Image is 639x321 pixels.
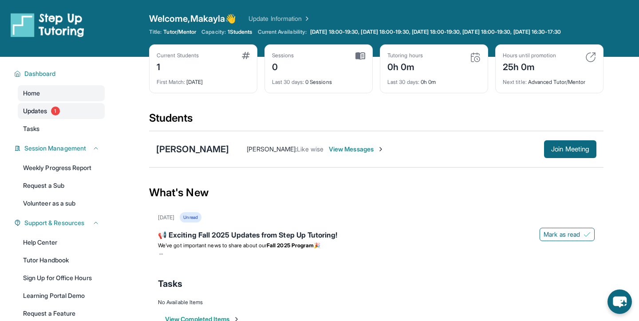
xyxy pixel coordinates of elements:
a: Request a Sub [18,178,105,194]
div: 0 Sessions [272,73,365,86]
span: Updates [23,107,47,115]
span: [PERSON_NAME] : [247,145,297,153]
div: What's New [149,173,603,212]
span: View Messages [329,145,384,154]
button: Support & Resources [21,218,99,227]
span: Join Meeting [551,147,589,152]
div: Advanced Tutor/Mentor [503,73,596,86]
div: 25h 0m [503,59,556,73]
img: logo [11,12,84,37]
span: Like wise [297,145,323,153]
img: Chevron Right [302,14,311,23]
span: First Match : [157,79,185,85]
span: Tutor/Mentor [163,28,196,36]
div: No Available Items [158,299,595,306]
img: card [242,52,250,59]
div: [DATE] [157,73,250,86]
span: Next title : [503,79,527,85]
div: 0 [272,59,294,73]
a: Sign Up for Office Hours [18,270,105,286]
button: Mark as read [540,228,595,241]
a: Home [18,85,105,101]
a: Updates1 [18,103,105,119]
span: Capacity: [201,28,226,36]
div: 📢 Exciting Fall 2025 Updates from Step Up Tutoring! [158,230,595,242]
div: Sessions [272,52,294,59]
span: 🎉 [314,242,320,249]
div: Hours until promotion [503,52,556,59]
img: card [355,52,365,60]
a: Tutor Handbook [18,252,105,268]
div: 0h 0m [387,73,481,86]
span: Welcome, Makayla 👋 [149,12,236,25]
div: 1 [157,59,199,73]
div: Students [149,111,603,131]
span: Dashboard [24,69,56,78]
div: Current Students [157,52,199,59]
span: Tasks [158,277,182,290]
span: 1 [51,107,60,115]
span: Home [23,89,40,98]
span: Session Management [24,144,86,153]
a: Update Information [248,14,311,23]
span: Mark as read [544,230,580,239]
img: card [470,52,481,63]
div: [PERSON_NAME] [156,143,229,155]
span: 1 Students [228,28,252,36]
span: Last 30 days : [272,79,304,85]
button: Session Management [21,144,99,153]
button: Dashboard [21,69,99,78]
span: Last 30 days : [387,79,419,85]
div: 0h 0m [387,59,423,73]
a: Help Center [18,234,105,250]
img: Mark as read [584,231,591,238]
a: Tasks [18,121,105,137]
span: Title: [149,28,162,36]
button: chat-button [607,289,632,314]
a: [DATE] 18:00-19:30, [DATE] 18:00-19:30, [DATE] 18:00-19:30, [DATE] 18:00-19:30, [DATE] 16:30-17:30 [308,28,563,36]
span: Current Availability: [258,28,307,36]
div: [DATE] [158,214,174,221]
strong: Fall 2025 Program [267,242,314,249]
img: card [585,52,596,63]
button: Join Meeting [544,140,596,158]
div: Unread [180,212,201,222]
img: Chevron-Right [377,146,384,153]
span: We’ve got important news to share about our [158,242,267,249]
a: Weekly Progress Report [18,160,105,176]
span: [DATE] 18:00-19:30, [DATE] 18:00-19:30, [DATE] 18:00-19:30, [DATE] 18:00-19:30, [DATE] 16:30-17:30 [310,28,561,36]
span: Tasks [23,124,39,133]
span: Support & Resources [24,218,84,227]
a: Learning Portal Demo [18,288,105,304]
div: Tutoring hours [387,52,423,59]
a: Volunteer as a sub [18,195,105,211]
